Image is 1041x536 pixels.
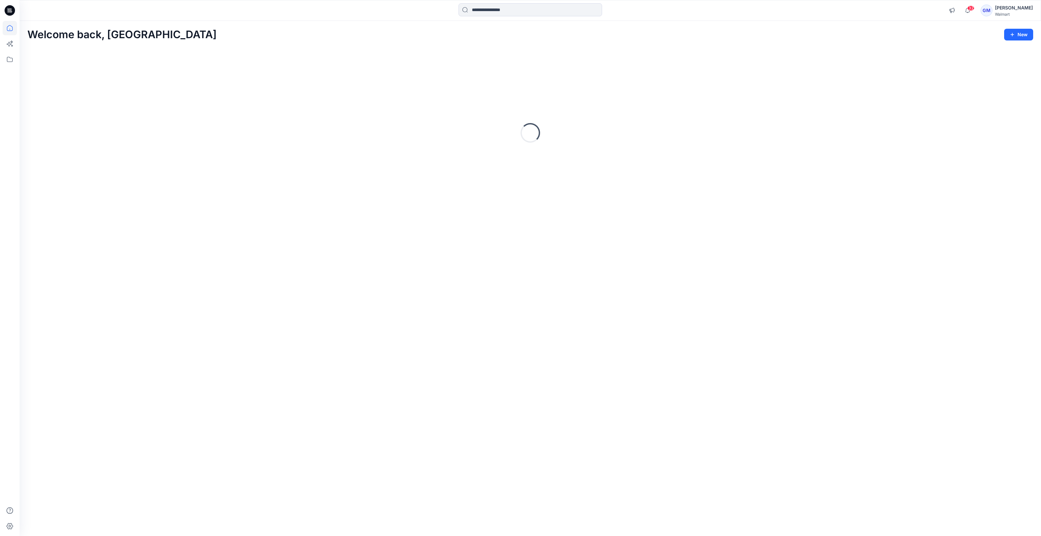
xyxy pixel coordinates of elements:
div: Walmart [995,12,1033,17]
button: New [1004,29,1033,40]
span: 32 [967,6,974,11]
h2: Welcome back, [GEOGRAPHIC_DATA] [27,29,217,41]
div: GM [981,5,992,16]
div: [PERSON_NAME] [995,4,1033,12]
